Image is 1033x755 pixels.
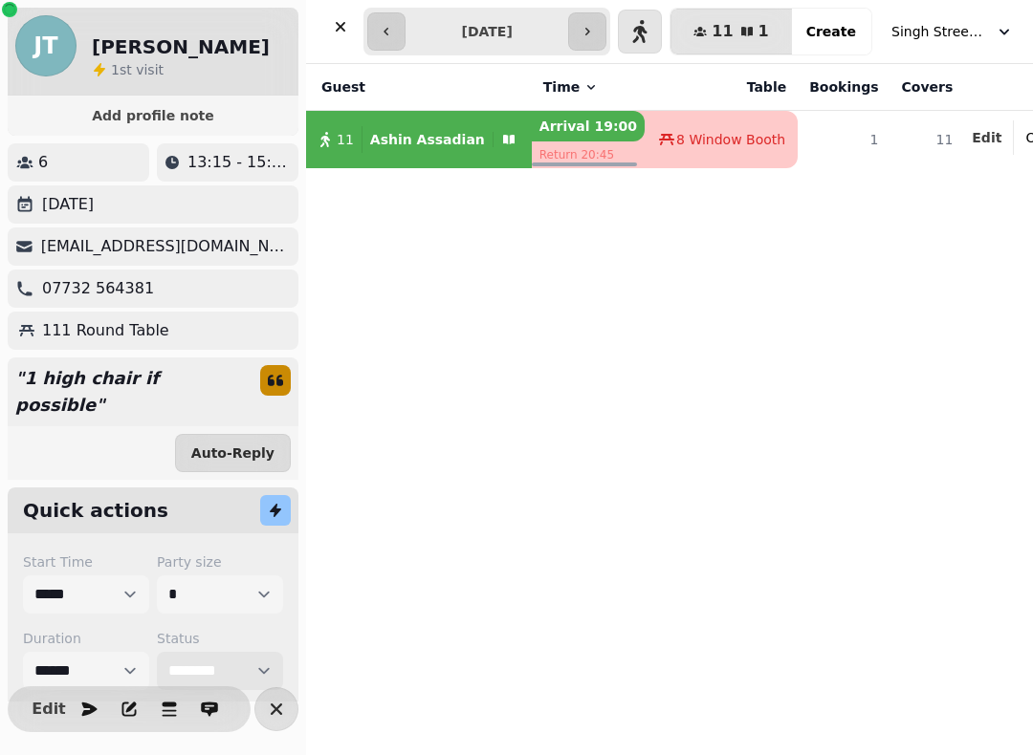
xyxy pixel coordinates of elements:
[187,151,291,174] p: 13:15 - 15:15
[806,25,856,38] span: Create
[120,62,136,77] span: st
[543,77,599,97] button: Time
[157,629,283,648] label: Status
[532,141,645,168] p: Return 20:45
[890,111,965,169] td: 11
[30,690,68,728] button: Edit
[33,34,57,57] span: JT
[42,319,169,342] p: 111 Round Table
[175,434,291,472] button: Auto-Reply
[798,64,890,111] th: Bookings
[712,24,733,39] span: 11
[798,111,890,169] td: 1
[670,9,791,54] button: 111
[306,64,532,111] th: Guest
[92,33,270,60] h2: [PERSON_NAME]
[758,24,769,39] span: 1
[38,151,48,174] p: 6
[111,62,120,77] span: 1
[37,701,60,717] span: Edit
[23,629,149,648] label: Duration
[41,235,291,258] p: [EMAIL_ADDRESS][DOMAIN_NAME]
[337,130,354,149] span: 11
[543,77,580,97] span: Time
[891,22,987,41] span: Singh Street Bruntsfield
[370,130,485,149] p: Ashin Assadian
[645,64,798,111] th: Table
[8,357,245,426] p: " 1 high chair if possible "
[880,14,1025,49] button: Singh Street Bruntsfield
[306,117,532,162] button: 11Ashin Assadian
[890,64,965,111] th: Covers
[791,9,871,54] button: Create
[191,446,275,460] span: Auto-Reply
[15,103,291,128] button: Add profile note
[676,130,785,149] span: 8 Window Booth
[111,60,164,79] p: visit
[972,131,1001,144] span: Edit
[157,552,283,572] label: Party size
[42,193,94,216] p: [DATE]
[31,109,275,122] span: Add profile note
[42,277,154,300] p: 07732 564381
[23,497,168,524] h2: Quick actions
[532,111,645,141] p: Arrival 19:00
[23,552,149,572] label: Start Time
[972,128,1001,147] button: Edit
